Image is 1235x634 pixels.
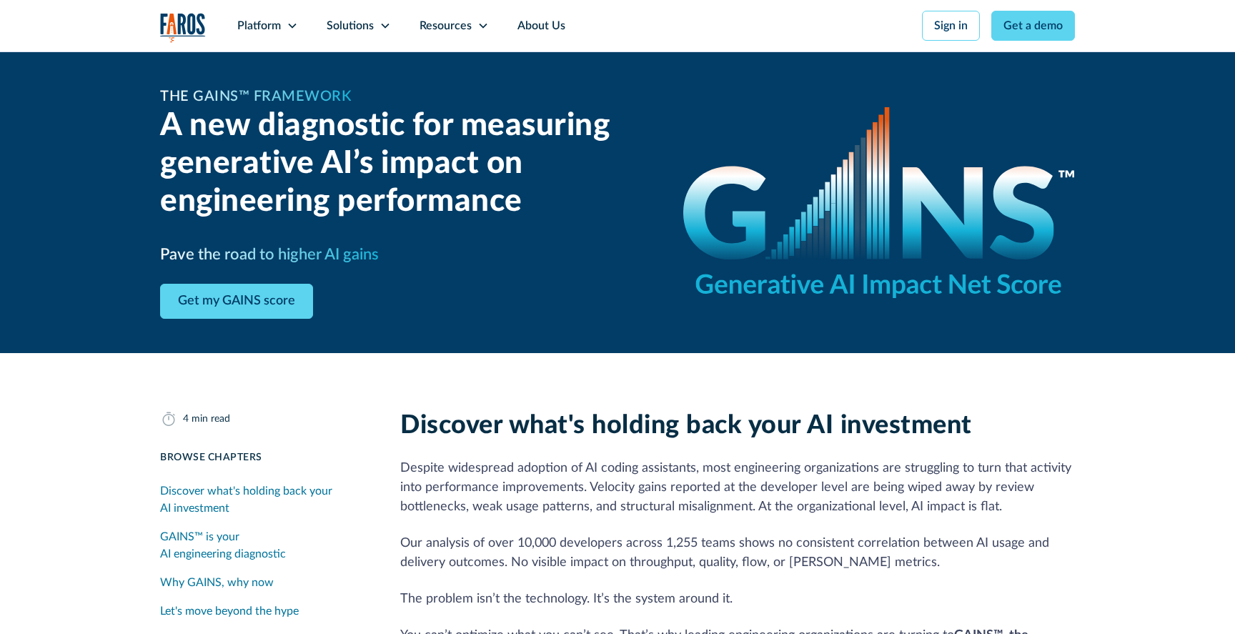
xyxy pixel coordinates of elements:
[160,568,366,597] a: Why GAINS, why now
[420,17,472,34] div: Resources
[160,284,313,319] a: Get my GAINS score
[160,603,299,620] div: Let's move beyond the hype
[400,534,1075,573] p: Our analysis of over 10,000 developers across 1,255 teams shows no consistent correlation between...
[683,107,1075,298] img: GAINS - the Generative AI Impact Net Score logo
[327,17,374,34] div: Solutions
[192,412,230,427] div: min read
[160,477,366,522] a: Discover what's holding back your AI investment
[160,243,379,267] h3: Pave the road to higher AI gains
[160,482,366,517] div: Discover what's holding back your AI investment
[160,86,351,107] h1: The GAINS™ Framework
[160,13,206,42] img: Logo of the analytics and reporting company Faros.
[922,11,980,41] a: Sign in
[160,107,649,220] h2: A new diagnostic for measuring generative AI’s impact on engineering performance
[183,412,189,427] div: 4
[160,597,366,625] a: Let's move beyond the hype
[160,574,274,591] div: Why GAINS, why now
[160,13,206,42] a: home
[400,459,1075,517] p: Despite widespread adoption of AI coding assistants, most engineering organizations are strugglin...
[237,17,281,34] div: Platform
[160,528,366,563] div: GAINS™ is your AI engineering diagnostic
[160,450,366,465] div: Browse Chapters
[400,590,1075,609] p: The problem isn’t the technology. It’s the system around it.
[400,410,1075,441] h2: Discover what's holding back your AI investment
[160,522,366,568] a: GAINS™ is your AI engineering diagnostic
[991,11,1075,41] a: Get a demo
